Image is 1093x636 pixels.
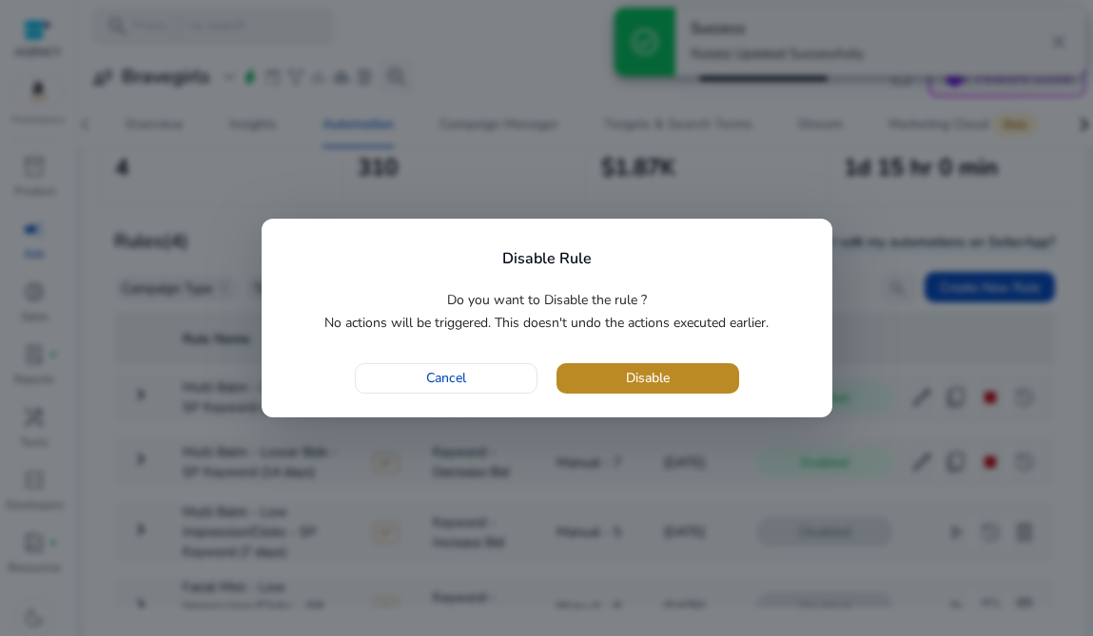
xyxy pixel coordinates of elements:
p: Do you want to Disable the rule ? No actions will be triggered. This doesn't undo the actions exe... [285,289,809,335]
button: Disable [556,363,739,394]
button: Cancel [355,363,537,394]
span: Disable [626,368,670,388]
span: Cancel [426,368,466,388]
h4: Disable Rule [502,250,592,268]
